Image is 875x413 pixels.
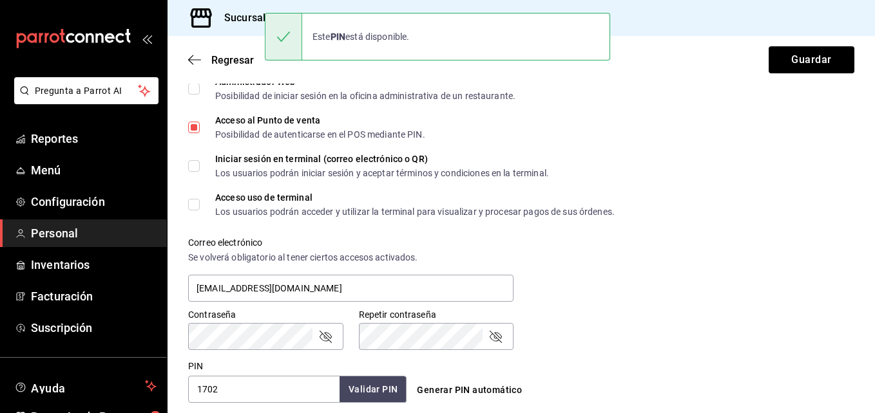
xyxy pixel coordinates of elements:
[215,169,549,178] div: Los usuarios podrán iniciar sesión y aceptar términos y condiciones en la terminal.
[331,32,345,42] strong: PIN
[188,310,343,319] label: Contraseña
[211,54,254,66] span: Regresar
[31,225,157,242] span: Personal
[215,193,615,202] div: Acceso uso de terminal
[188,376,340,403] input: 3 a 6 dígitos
[14,77,159,104] button: Pregunta a Parrot AI
[31,319,157,336] span: Suscripción
[359,310,514,319] label: Repetir contraseña
[35,84,139,98] span: Pregunta a Parrot AI
[215,154,549,163] div: Iniciar sesión en terminal (correo electrónico o QR)
[31,288,157,305] span: Facturación
[31,193,157,210] span: Configuración
[142,33,152,44] button: open_drawer_menu
[302,23,419,51] div: Este está disponible.
[215,130,425,139] div: Posibilidad de autenticarse en el POS mediante PIN.
[188,54,254,66] button: Regresar
[31,161,157,179] span: Menú
[188,251,514,264] div: Se volverá obligatorio al tener ciertos accesos activados.
[188,362,203,371] label: PIN
[215,91,515,100] div: Posibilidad de iniciar sesión en la oficina administrativa de un restaurante.
[31,378,140,394] span: Ayuda
[188,238,514,247] label: Correo electrónico
[31,256,157,273] span: Inventarios
[215,116,425,125] div: Acceso al Punto de venta
[215,77,515,86] div: Administrador Web
[340,376,407,403] button: Validar PIN
[318,329,333,344] button: passwordField
[769,46,854,73] button: Guardar
[214,10,381,26] h3: Sucursal: Urban Wings (Divisoria)
[9,93,159,107] a: Pregunta a Parrot AI
[412,378,527,402] button: Generar PIN automático
[215,207,615,216] div: Los usuarios podrán acceder y utilizar la terminal para visualizar y procesar pagos de sus órdenes.
[31,130,157,147] span: Reportes
[488,329,503,344] button: passwordField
